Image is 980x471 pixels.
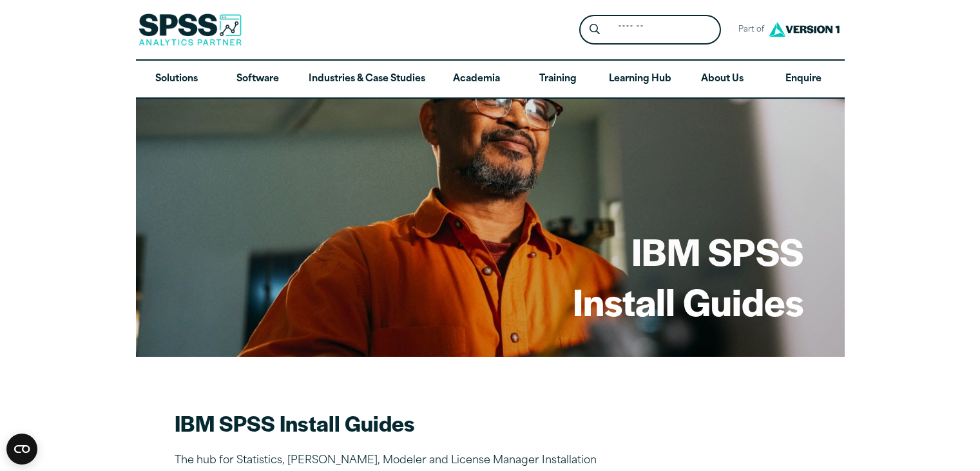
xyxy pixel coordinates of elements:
button: Open CMP widget [6,434,37,465]
h2: IBM SPSS Install Guides [175,408,626,437]
a: About Us [682,61,763,98]
a: Enquire [763,61,844,98]
button: Search magnifying glass icon [582,18,606,42]
img: SPSS Analytics Partner [139,14,242,46]
nav: Desktop version of site main menu [136,61,845,98]
a: Solutions [136,61,217,98]
img: Version1 Logo [765,17,843,41]
h1: IBM SPSS Install Guides [573,226,803,326]
a: Learning Hub [599,61,682,98]
a: Software [217,61,298,98]
form: Site Header Search Form [579,15,721,45]
a: Training [517,61,598,98]
a: Academia [436,61,517,98]
a: Industries & Case Studies [298,61,436,98]
svg: Search magnifying glass icon [590,24,600,35]
span: Part of [731,21,765,39]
